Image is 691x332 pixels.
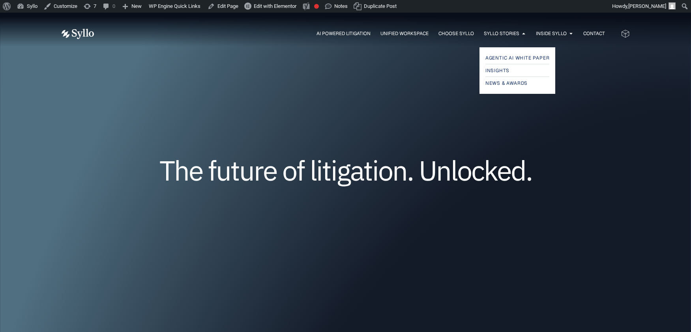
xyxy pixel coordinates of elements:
a: News & Awards [485,78,550,88]
span: News & Awards [485,78,528,88]
div: Menu Toggle [110,30,605,37]
a: Syllo Stories [484,30,519,37]
a: Choose Syllo [438,30,474,37]
a: Insights [485,66,550,75]
a: AI Powered Litigation [316,30,371,37]
h1: The future of litigation. Unlocked. [109,157,582,183]
span: Edit with Elementor [254,3,296,9]
nav: Menu [110,30,605,37]
a: Agentic AI White Paper [485,53,550,63]
a: Contact [583,30,605,37]
a: Inside Syllo [536,30,567,37]
span: Insights [485,66,509,75]
span: [PERSON_NAME] [628,3,666,9]
img: Vector [62,29,94,39]
a: Unified Workspace [380,30,429,37]
div: Focus keyphrase not set [314,4,319,9]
